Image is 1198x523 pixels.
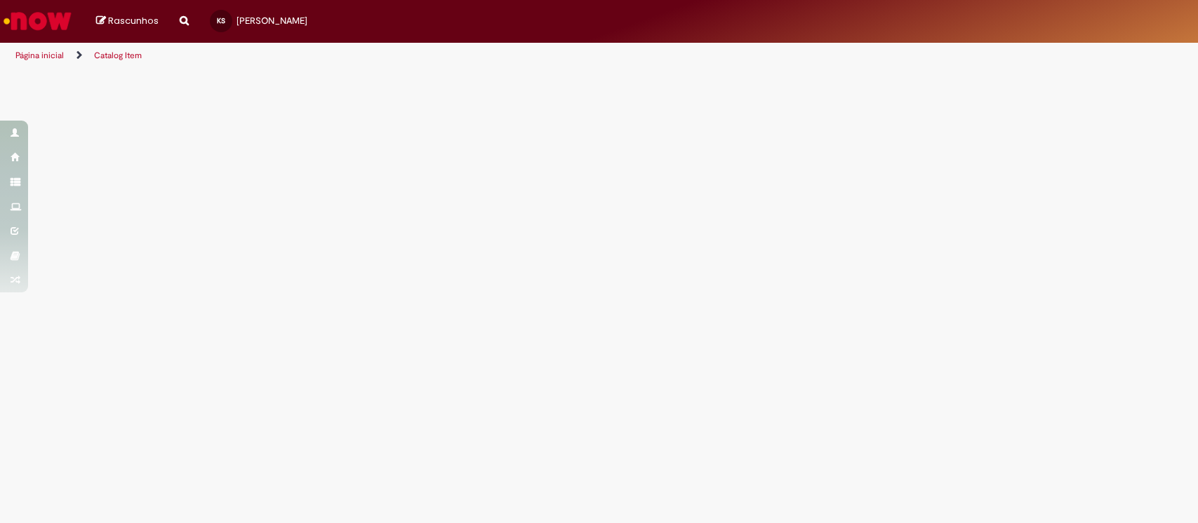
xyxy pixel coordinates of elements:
a: Página inicial [15,50,64,61]
a: Rascunhos [96,15,159,28]
img: ServiceNow [1,7,74,35]
a: Catalog Item [94,50,142,61]
ul: Trilhas de página [11,43,788,69]
span: Rascunhos [108,14,159,27]
span: KS [217,16,225,25]
span: [PERSON_NAME] [237,15,307,27]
